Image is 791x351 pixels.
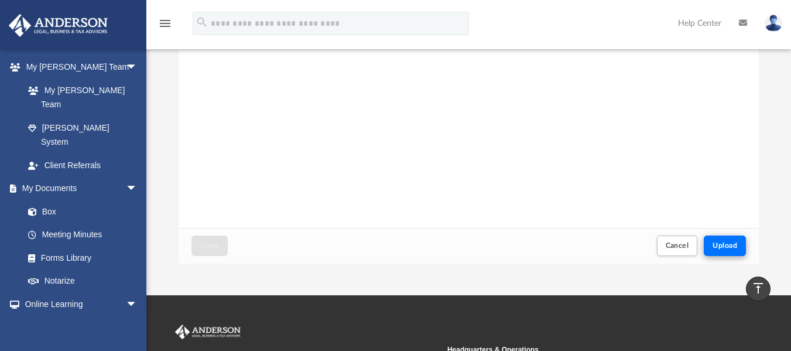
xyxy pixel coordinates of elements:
[8,292,149,316] a: Online Learningarrow_drop_down
[158,22,172,30] a: menu
[126,292,149,316] span: arrow_drop_down
[704,236,746,256] button: Upload
[16,223,149,247] a: Meeting Minutes
[16,246,143,270] a: Forms Library
[158,16,172,30] i: menu
[713,242,737,249] span: Upload
[173,325,243,340] img: Anderson Advisors Platinum Portal
[657,236,698,256] button: Cancel
[16,116,149,154] a: [PERSON_NAME] System
[751,281,765,295] i: vertical_align_top
[16,154,149,177] a: Client Referrals
[8,56,149,79] a: My [PERSON_NAME] Teamarrow_drop_down
[746,277,771,301] a: vertical_align_top
[200,242,219,249] span: Close
[126,56,149,80] span: arrow_drop_down
[8,177,149,200] a: My Documentsarrow_drop_down
[16,270,149,293] a: Notarize
[126,177,149,201] span: arrow_drop_down
[191,236,228,256] button: Close
[765,15,782,32] img: User Pic
[16,200,143,223] a: Box
[5,14,111,37] img: Anderson Advisors Platinum Portal
[16,79,143,116] a: My [PERSON_NAME] Team
[666,242,689,249] span: Cancel
[196,16,208,29] i: search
